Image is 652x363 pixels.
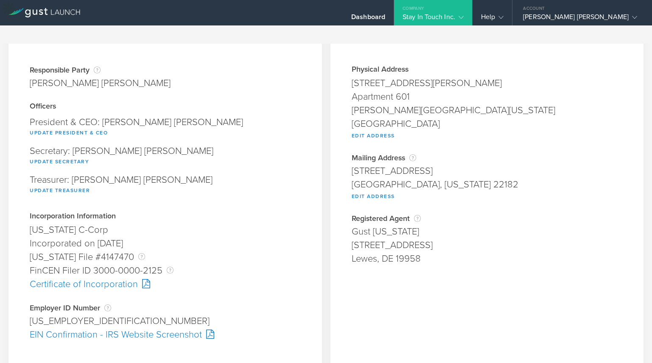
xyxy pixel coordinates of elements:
[30,237,301,250] div: Incorporated on [DATE]
[30,314,301,328] div: [US_EMPLOYER_IDENTIFICATION_NUMBER]
[352,131,395,141] button: Edit Address
[30,128,108,138] button: Update President & CEO
[352,66,623,74] div: Physical Address
[352,117,623,131] div: [GEOGRAPHIC_DATA]
[352,252,623,265] div: Lewes, DE 19958
[352,191,395,201] button: Edit Address
[30,223,301,237] div: [US_STATE] C-Corp
[352,154,623,162] div: Mailing Address
[30,113,301,142] div: President & CEO: [PERSON_NAME] [PERSON_NAME]
[352,178,623,191] div: [GEOGRAPHIC_DATA], [US_STATE] 22182
[30,212,301,221] div: Incorporation Information
[352,90,623,103] div: Apartment 601
[30,304,301,312] div: Employer ID Number
[30,156,89,167] button: Update Secretary
[30,103,301,111] div: Officers
[352,214,623,223] div: Registered Agent
[30,250,301,264] div: [US_STATE] File #4147470
[30,277,301,291] div: Certificate of Incorporation
[352,225,623,238] div: Gust [US_STATE]
[352,238,623,252] div: [STREET_ADDRESS]
[523,13,637,25] div: [PERSON_NAME] [PERSON_NAME]
[352,164,623,178] div: [STREET_ADDRESS]
[481,13,504,25] div: Help
[352,76,623,90] div: [STREET_ADDRESS][PERSON_NAME]
[30,142,301,171] div: Secretary: [PERSON_NAME] [PERSON_NAME]
[30,76,171,90] div: [PERSON_NAME] [PERSON_NAME]
[30,328,301,341] div: EIN Confirmation - IRS Website Screenshot
[610,322,652,363] iframe: Chat Widget
[30,171,301,200] div: Treasurer: [PERSON_NAME] [PERSON_NAME]
[30,264,301,277] div: FinCEN Filer ID 3000-0000-2125
[403,13,464,25] div: Stay In Touch Inc.
[30,185,90,195] button: Update Treasurer
[352,103,623,117] div: [PERSON_NAME][GEOGRAPHIC_DATA][US_STATE]
[30,66,171,74] div: Responsible Party
[351,13,385,25] div: Dashboard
